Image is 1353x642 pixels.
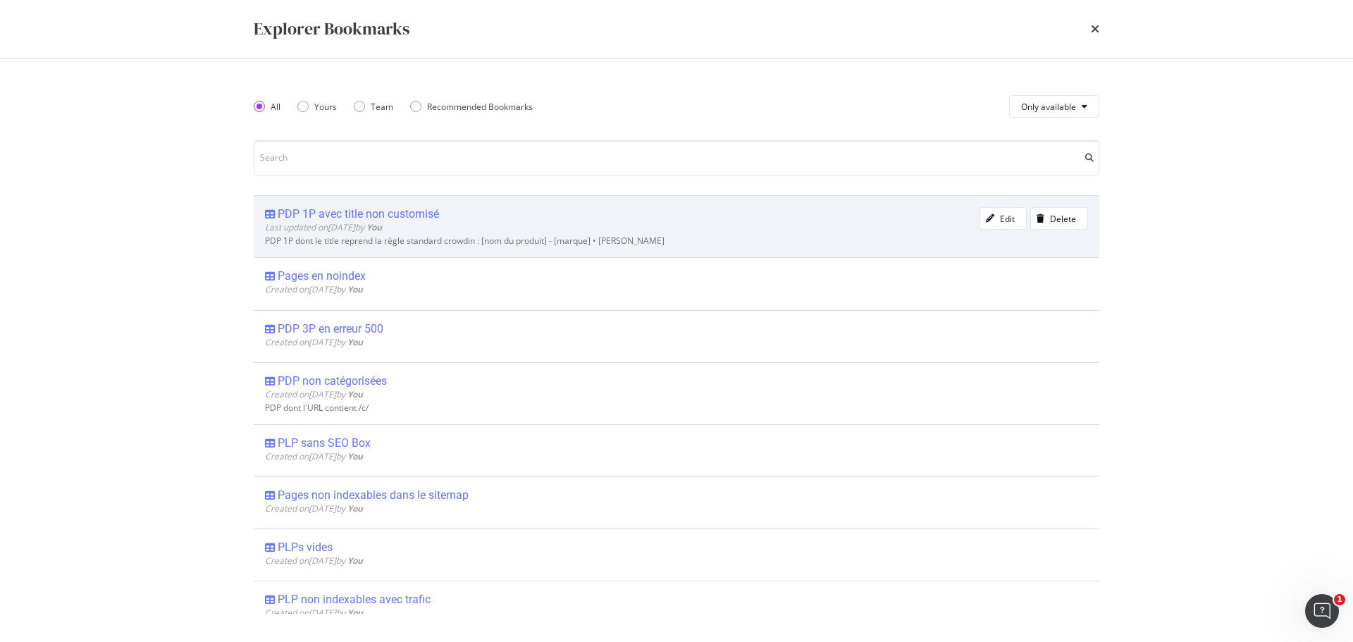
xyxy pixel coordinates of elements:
[278,436,371,450] div: PLP sans SEO Box
[265,388,363,400] span: Created on [DATE] by
[265,336,363,348] span: Created on [DATE] by
[265,607,363,619] span: Created on [DATE] by
[347,502,363,514] b: You
[265,403,1088,413] div: PDP dont l'URL contient /c/
[278,541,333,555] div: PLPs vides
[1021,101,1076,113] span: Only available
[278,374,387,388] div: PDP non catégorisées
[1009,95,1099,118] button: Only available
[265,555,363,567] span: Created on [DATE] by
[371,101,393,113] div: Team
[254,101,280,113] div: All
[354,101,393,113] div: Team
[1334,594,1345,605] span: 1
[278,207,439,221] div: PDP 1P avec title non customisé
[278,593,431,607] div: PLP non indexables avec trafic
[1305,594,1339,628] iframe: Intercom live chat
[1050,213,1076,225] div: Delete
[427,101,533,113] div: Recommended Bookmarks
[297,101,337,113] div: Yours
[265,283,363,295] span: Created on [DATE] by
[347,336,363,348] b: You
[1091,17,1099,41] div: times
[1000,213,1015,225] div: Edit
[254,17,409,41] div: Explorer Bookmarks
[265,502,363,514] span: Created on [DATE] by
[347,388,363,400] b: You
[265,450,363,462] span: Created on [DATE] by
[980,207,1027,230] button: Edit
[278,269,366,283] div: Pages en noindex
[366,221,382,233] b: You
[347,607,363,619] b: You
[1030,207,1088,230] button: Delete
[278,322,383,336] div: PDP 3P en erreur 500
[278,488,469,502] div: Pages non indexables dans le sitemap
[265,236,1088,246] div: PDP 1P dont le title reprend la règle standard crowdin : [nom du produit] - [marque] • [PERSON_NAME]
[410,101,533,113] div: Recommended Bookmarks
[347,283,363,295] b: You
[314,101,337,113] div: Yours
[347,555,363,567] b: You
[265,221,382,233] span: Last updated on [DATE] by
[271,101,280,113] div: All
[347,450,363,462] b: You
[254,140,1099,175] input: Search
